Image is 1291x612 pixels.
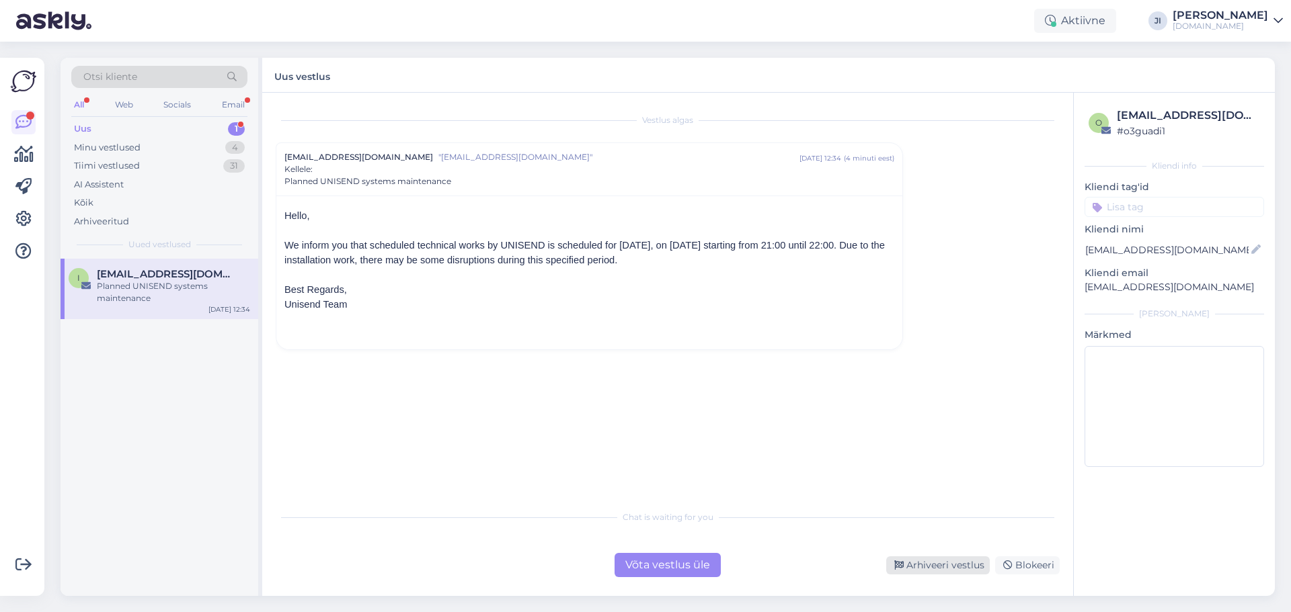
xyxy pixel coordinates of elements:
[208,304,250,314] div: [DATE] 12:34
[1095,118,1102,128] span: o
[1173,10,1283,32] a: [PERSON_NAME][DOMAIN_NAME]
[1085,197,1264,217] input: Lisa tag
[615,553,721,577] div: Võta vestlus üle
[284,238,894,267] p: We inform you that scheduled technical works by UNISEND is scheduled for [DATE], on [DATE] starti...
[11,69,36,94] img: Askly Logo
[1085,222,1264,236] p: Kliendi nimi
[1085,280,1264,294] p: [EMAIL_ADDRESS][DOMAIN_NAME]
[438,151,799,163] span: "[EMAIL_ADDRESS][DOMAIN_NAME]"
[284,208,894,223] p: Hello,
[284,164,313,174] span: Kellele :
[223,159,245,173] div: 31
[77,273,80,283] span: i
[97,268,237,280] span: integrations@unisend.ee
[1117,124,1260,138] div: # o3guadi1
[274,66,330,84] label: Uus vestlus
[74,196,93,210] div: Kõik
[284,175,451,187] span: Planned UNISEND systems maintenance
[1173,21,1268,32] div: [DOMAIN_NAME]
[1085,308,1264,320] div: [PERSON_NAME]
[1034,9,1116,33] div: Aktiivne
[74,178,124,191] div: AI Assistent
[71,96,87,114] div: All
[1085,328,1264,342] p: Märkmed
[112,96,136,114] div: Web
[1173,10,1268,21] div: [PERSON_NAME]
[228,122,245,136] div: 1
[74,122,91,136] div: Uus
[1085,160,1264,172] div: Kliendi info
[844,153,894,163] div: ( 4 minuti eest )
[74,159,140,173] div: Tiimi vestlused
[128,238,191,251] span: Uued vestlused
[1117,107,1260,124] div: [EMAIL_ADDRESS][DOMAIN_NAME]
[276,511,1060,523] div: Chat is waiting for you
[161,96,194,114] div: Socials
[225,141,245,155] div: 4
[74,141,141,155] div: Minu vestlused
[995,556,1060,574] div: Blokeeri
[219,96,247,114] div: Email
[1148,11,1167,30] div: JI
[74,215,129,228] div: Arhiveeritud
[1085,243,1249,257] input: Lisa nimi
[284,151,433,163] span: [EMAIL_ADDRESS][DOMAIN_NAME]
[83,70,137,84] span: Otsi kliente
[799,153,841,163] div: [DATE] 12:34
[1085,266,1264,280] p: Kliendi email
[284,282,894,297] p: Best Regards,
[1085,180,1264,194] p: Kliendi tag'id
[276,114,1060,126] div: Vestlus algas
[97,280,250,304] div: Planned UNISEND systems maintenance
[284,297,894,312] p: Unisend Team
[886,556,990,574] div: Arhiveeri vestlus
